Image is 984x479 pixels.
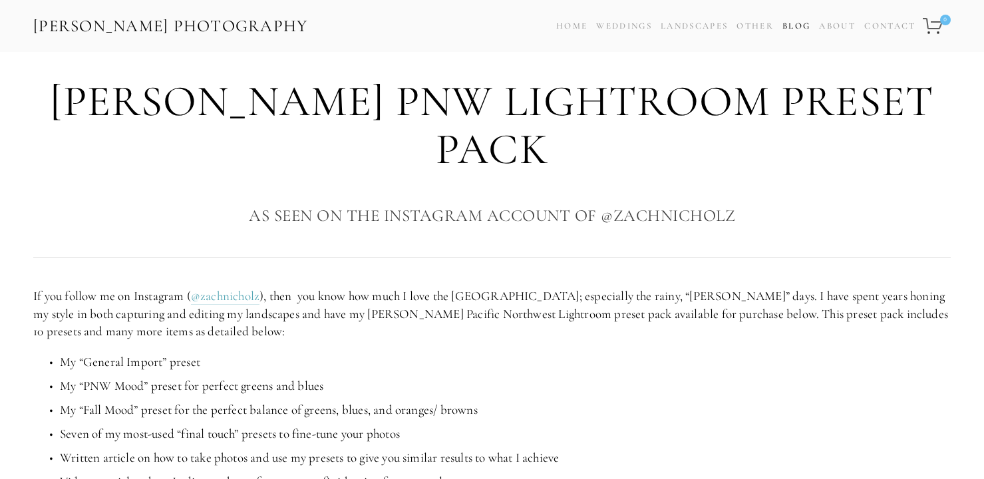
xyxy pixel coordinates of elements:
[60,401,951,419] p: My “Fall Mood” preset for the perfect balance of greens, blues, and oranges/ browns
[33,78,951,173] h1: [PERSON_NAME] PNW Lightroom Preset Pack
[661,21,728,31] a: Landscapes
[737,21,774,31] a: Other
[940,15,951,25] span: 0
[94,10,106,23] img: SEOSpace
[29,47,171,60] p: Plugin is loading...
[10,64,190,226] img: Rough Water SEO
[782,17,810,36] a: Blog
[33,202,951,229] h3: As Seen on the Instagram Account of @zachnicholz
[60,377,951,395] p: My “PNW Mood” preset for perfect greens and blues
[20,78,43,100] a: Need help?
[191,288,259,305] a: @zachnicholz
[32,11,309,41] a: [PERSON_NAME] Photography
[60,425,951,443] p: Seven of my most-used “final touch” presets to fine-tune your photos
[596,21,652,31] a: Weddings
[60,449,951,467] p: Written article on how to take photos and use my presets to give you similar results to what I ac...
[33,287,951,341] p: If you follow me on Instagram ( ), then you know how much I love the [GEOGRAPHIC_DATA]; especiall...
[921,10,952,42] a: 0 items in cart
[29,33,171,47] p: Get ready!
[60,353,951,371] p: My “General Import” preset
[864,17,915,36] a: Contact
[819,17,856,36] a: About
[556,17,587,36] a: Home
